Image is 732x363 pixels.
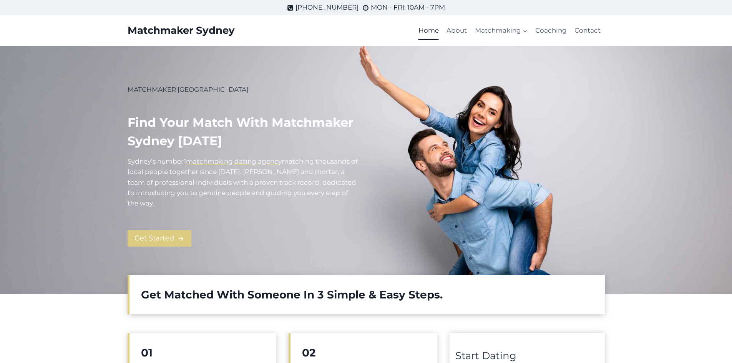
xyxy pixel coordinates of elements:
[471,22,531,40] a: Matchmaking
[302,345,426,361] h2: 02
[128,113,360,150] h1: Find your match with Matchmaker Sydney [DATE]
[128,156,360,209] p: Sydney’s number atching thousands of local people together since [DATE]. [PERSON_NAME] and mortar...
[415,22,605,40] nav: Primary
[282,157,289,165] mark: m
[141,287,593,303] h2: Get Matched With Someone In 3 Simple & Easy Steps.​
[443,22,471,40] a: About
[295,2,359,13] span: [PHONE_NUMBER]
[134,233,174,244] span: Get Started
[128,25,235,36] a: Matchmaker Sydney
[186,157,282,165] a: matchmaking dating agency
[128,230,191,247] a: Get Started
[571,22,604,40] a: Contact
[184,157,186,165] mark: 1
[475,25,528,36] span: Matchmaking
[287,2,359,13] a: [PHONE_NUMBER]
[141,345,265,361] h2: 01
[531,22,571,40] a: Coaching
[371,2,445,13] span: MON - FRI: 10AM - 7PM
[415,22,443,40] a: Home
[128,85,360,95] p: MATCHMAKER [GEOGRAPHIC_DATA]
